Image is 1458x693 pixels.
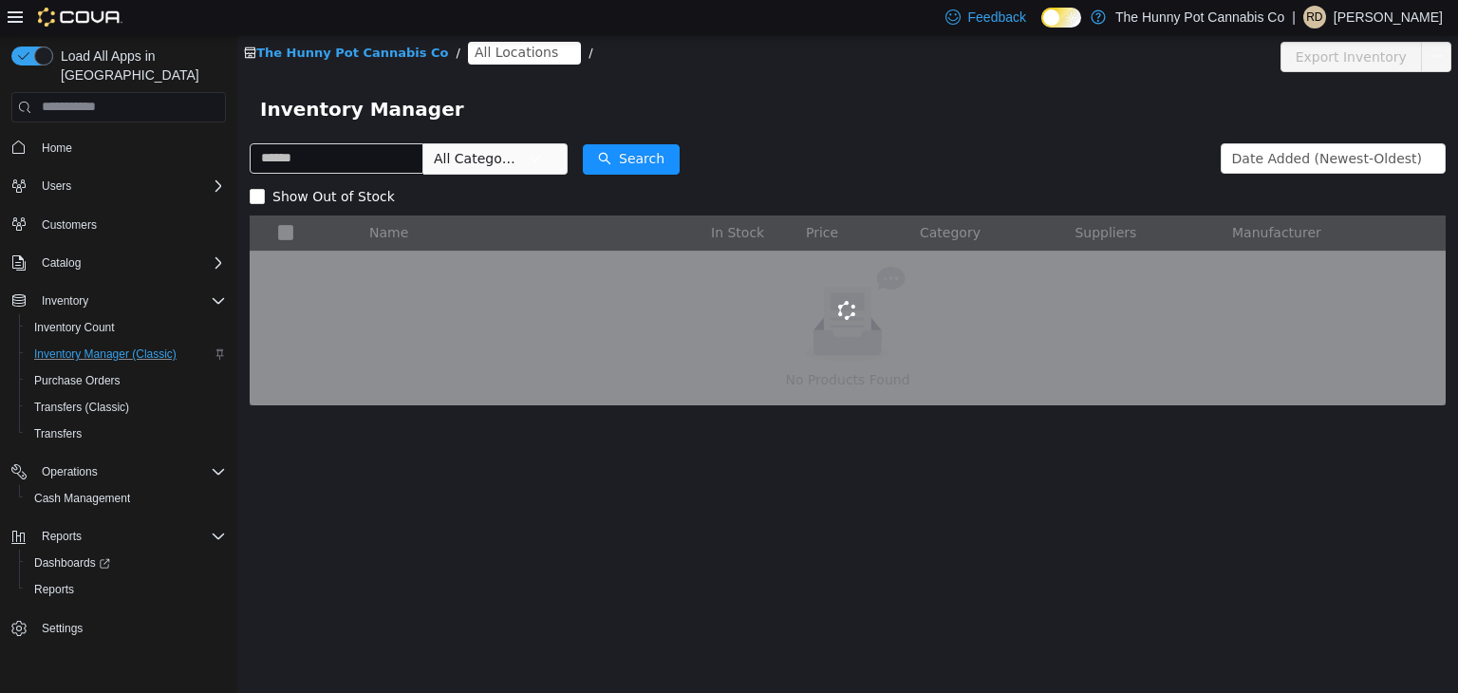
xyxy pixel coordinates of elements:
[995,109,1185,138] div: Date Added (Newest-Oldest)
[27,316,122,339] a: Inventory Count
[4,614,234,642] button: Settings
[42,293,88,309] span: Inventory
[19,421,234,447] button: Transfers
[27,396,226,419] span: Transfers (Classic)
[219,10,223,25] span: /
[34,582,74,597] span: Reports
[968,8,1026,27] span: Feedback
[7,10,211,25] a: icon: shopThe Hunny Pot Cannabis Co
[34,555,110,571] span: Dashboards
[34,290,96,312] button: Inventory
[34,346,177,362] span: Inventory Manager (Classic)
[34,460,105,483] button: Operations
[19,367,234,394] button: Purchase Orders
[4,250,234,276] button: Catalog
[27,369,128,392] a: Purchase Orders
[34,616,226,640] span: Settings
[34,137,80,159] a: Home
[27,552,118,574] a: Dashboards
[1306,6,1322,28] span: RD
[19,394,234,421] button: Transfers (Classic)
[1334,6,1443,28] p: [PERSON_NAME]
[28,154,165,169] span: Show Out of Stock
[196,114,283,133] span: All Categories
[34,320,115,335] span: Inventory Count
[4,134,234,161] button: Home
[27,487,226,510] span: Cash Management
[34,213,226,236] span: Customers
[42,255,81,271] span: Catalog
[1115,6,1284,28] p: The Hunny Pot Cannabis Co
[42,621,83,636] span: Settings
[11,126,226,692] nav: Complex example
[34,426,82,441] span: Transfers
[34,525,89,548] button: Reports
[27,343,226,365] span: Inventory Manager (Classic)
[27,396,137,419] a: Transfers (Classic)
[1184,7,1214,37] button: icon: ellipsis
[34,400,129,415] span: Transfers (Classic)
[19,341,234,367] button: Inventory Manager (Classic)
[34,290,226,312] span: Inventory
[42,140,72,156] span: Home
[19,576,234,603] button: Reports
[19,314,234,341] button: Inventory Count
[27,343,184,365] a: Inventory Manager (Classic)
[42,217,97,233] span: Customers
[1303,6,1326,28] div: Raquel Di Cresce
[34,252,226,274] span: Catalog
[1186,118,1197,131] i: icon: down
[42,529,82,544] span: Reports
[27,578,82,601] a: Reports
[34,252,88,274] button: Catalog
[27,552,226,574] span: Dashboards
[53,47,226,84] span: Load All Apps in [GEOGRAPHIC_DATA]
[42,178,71,194] span: Users
[27,422,226,445] span: Transfers
[23,59,238,89] span: Inventory Manager
[27,369,226,392] span: Purchase Orders
[351,10,355,25] span: /
[27,316,226,339] span: Inventory Count
[42,464,98,479] span: Operations
[38,8,122,27] img: Cova
[27,487,138,510] a: Cash Management
[1043,7,1185,37] button: Export Inventory
[34,617,90,640] a: Settings
[27,578,226,601] span: Reports
[4,523,234,550] button: Reports
[34,373,121,388] span: Purchase Orders
[19,485,234,512] button: Cash Management
[34,175,226,197] span: Users
[4,288,234,314] button: Inventory
[1041,8,1081,28] input: Dark Mode
[34,460,226,483] span: Operations
[237,7,321,28] span: All Locations
[4,173,234,199] button: Users
[34,525,226,548] span: Reports
[19,550,234,576] a: Dashboards
[4,459,234,485] button: Operations
[1292,6,1296,28] p: |
[34,175,79,197] button: Users
[7,11,19,24] i: icon: shop
[34,136,226,159] span: Home
[4,211,234,238] button: Customers
[34,214,104,236] a: Customers
[346,109,442,140] button: icon: searchSearch
[34,491,130,506] span: Cash Management
[292,118,304,131] i: icon: down
[27,422,89,445] a: Transfers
